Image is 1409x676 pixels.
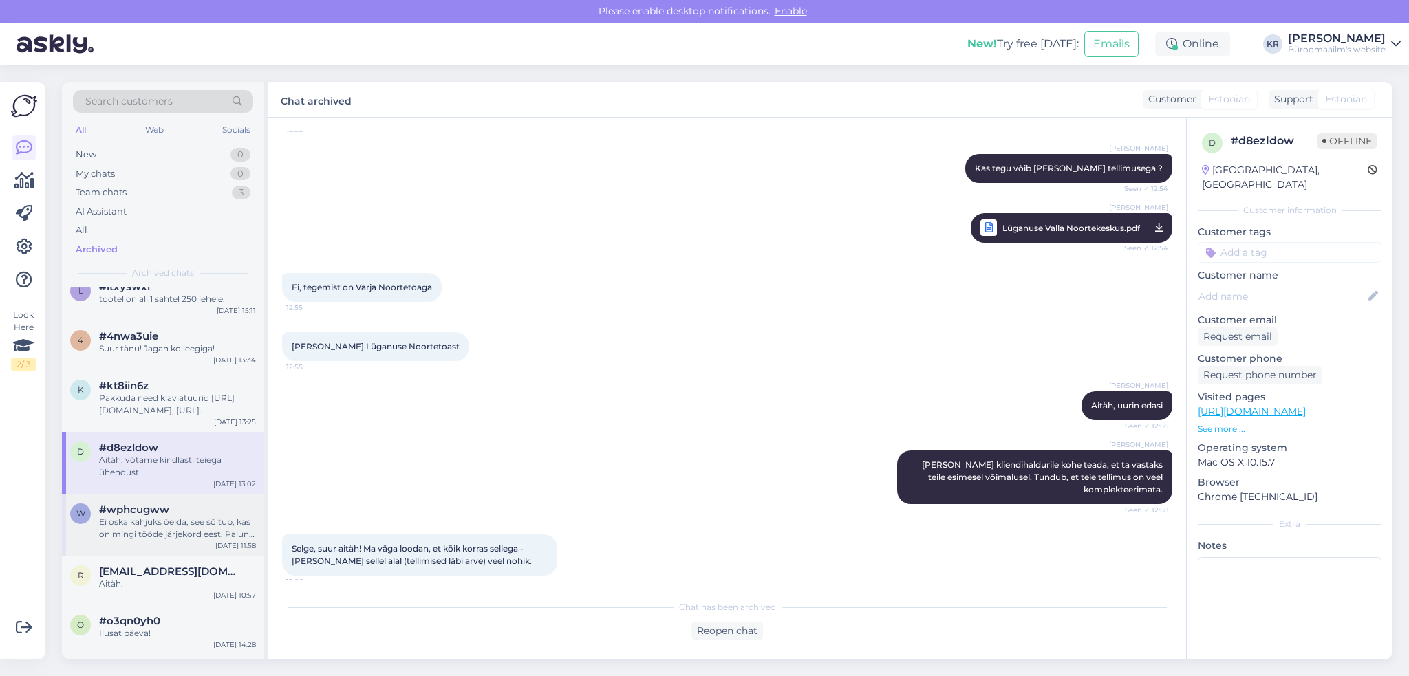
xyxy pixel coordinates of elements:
span: #kt8iin6z [99,380,149,392]
p: Visited pages [1198,390,1381,404]
span: Aitäh, uurin edasi [1091,400,1163,411]
div: All [73,121,89,139]
span: [PERSON_NAME] [1109,439,1168,450]
span: d [1209,138,1216,148]
span: #4nwa3uie [99,330,158,342]
div: # d8ezldow [1231,133,1317,149]
p: Browser [1198,475,1381,490]
p: See more ... [1198,423,1381,435]
span: Enable [771,5,811,17]
div: Aitäh. [99,578,256,590]
button: Emails [1084,31,1139,57]
img: Askly Logo [11,93,37,119]
span: Chat has been archived [679,601,776,613]
div: Online [1155,32,1230,56]
span: Seen ✓ 12:56 [1117,421,1168,431]
div: Reopen chat [691,622,763,640]
div: Ilusat päeva! [99,627,256,640]
span: l [78,285,83,296]
input: Add a tag [1198,242,1381,263]
span: [PERSON_NAME] Lüganuse Noortetoast [292,341,460,351]
span: Seen ✓ 12:54 [1117,239,1168,257]
div: Ei oska kahjuks öelda, see sõltub, kas on mingi tööde järjekord eest. Palun saatke kiri meilileTe... [99,516,256,541]
span: Selge, suur aitäh! Ma väga loodan, et kõik korras sellega - [PERSON_NAME] sellel alal (tellimised... [292,543,532,566]
span: Ei, tegemist on Varja Noortetoaga [292,282,432,292]
div: Support [1269,92,1313,107]
div: Pakkuda need klaviatuurid [URL][DOMAIN_NAME], [URL][DOMAIN_NAME] [99,392,256,417]
div: [DATE] 14:28 [213,640,256,650]
p: Mac OS X 10.15.7 [1198,455,1381,470]
span: r [78,570,84,580]
div: 0 [230,167,250,181]
span: #wphcugww [99,503,169,516]
span: k [78,384,84,395]
div: Socials [219,121,253,139]
span: [PERSON_NAME] [1109,143,1168,153]
a: [URL][DOMAIN_NAME] [1198,405,1306,417]
div: [DATE] 13:25 [214,417,256,427]
div: 2 / 3 [11,358,36,371]
a: [PERSON_NAME]Büroomaailm's website [1288,33,1401,55]
span: d [77,446,84,457]
span: Seen ✓ 12:58 [1117,505,1168,515]
div: Customer information [1198,204,1381,217]
div: [DATE] 10:57 [213,590,256,600]
span: w [76,508,85,519]
div: 0 [230,148,250,162]
span: o [77,620,84,630]
p: Operating system [1198,441,1381,455]
div: Web [142,121,166,139]
span: Archived chats [132,267,194,279]
div: Look Here [11,309,36,371]
div: Büroomaailm's website [1288,44,1386,55]
div: Archived [76,243,118,257]
span: Kas tegu võib [PERSON_NAME] tellimusega ? [975,163,1163,173]
span: #o3qn0yh0 [99,615,160,627]
div: New [76,148,96,162]
input: Add name [1198,289,1366,304]
span: #d8ezldow [99,441,158,454]
p: Customer name [1198,268,1381,283]
p: Notes [1198,538,1381,553]
span: Lüganuse Valla Noortekeskus.pdf [1002,219,1140,237]
div: Request phone number [1198,366,1322,384]
span: 12:55 [286,303,338,313]
div: tootel on all 1 sahtel 250 lehele. [99,293,256,305]
div: All [76,223,87,237]
div: [DATE] 13:34 [213,355,256,365]
div: KR [1263,34,1282,54]
div: Team chats [76,186,127,199]
div: AI Assistant [76,205,127,219]
span: Estonian [1325,92,1367,107]
div: [DATE] 13:02 [213,479,256,489]
div: Suur tänu! Jagan kolleegiga! [99,342,256,355]
div: 3 [232,186,250,199]
span: Search customers [85,94,173,109]
b: New! [967,37,997,50]
span: 12:55 [286,362,338,372]
p: Customer email [1198,313,1381,327]
p: Chrome [TECHNICAL_ID] [1198,490,1381,504]
div: Request email [1198,327,1278,346]
span: Offline [1317,133,1377,149]
p: Customer tags [1198,225,1381,239]
span: Estonian [1208,92,1250,107]
div: Extra [1198,518,1381,530]
span: raivo.tuvikene@hanza.com [99,565,242,578]
span: Seen ✓ 12:54 [1117,184,1168,194]
div: [DATE] 11:58 [215,541,256,551]
span: [PERSON_NAME] kliendihaldurile kohe teada, et ta vastaks teile esimesel võimalusel. Tundub, et te... [922,459,1165,494]
div: [GEOGRAPHIC_DATA], [GEOGRAPHIC_DATA] [1202,163,1368,192]
div: My chats [76,167,115,181]
a: [PERSON_NAME]Lüganuse Valla Noortekeskus.pdfSeen ✓ 12:54 [971,213,1172,243]
span: 13:00 [286,576,338,587]
div: Try free [DATE]: [967,36,1079,52]
div: Customer [1143,92,1196,107]
div: [PERSON_NAME] [1288,33,1386,44]
span: [PERSON_NAME] [1109,202,1168,212]
span: [PERSON_NAME] [1109,380,1168,391]
p: Customer phone [1198,351,1381,366]
span: 4 [78,335,83,345]
div: [DATE] 15:11 [217,305,256,316]
div: Aitäh, võtame kindlasti teiega ühendust. [99,454,256,479]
